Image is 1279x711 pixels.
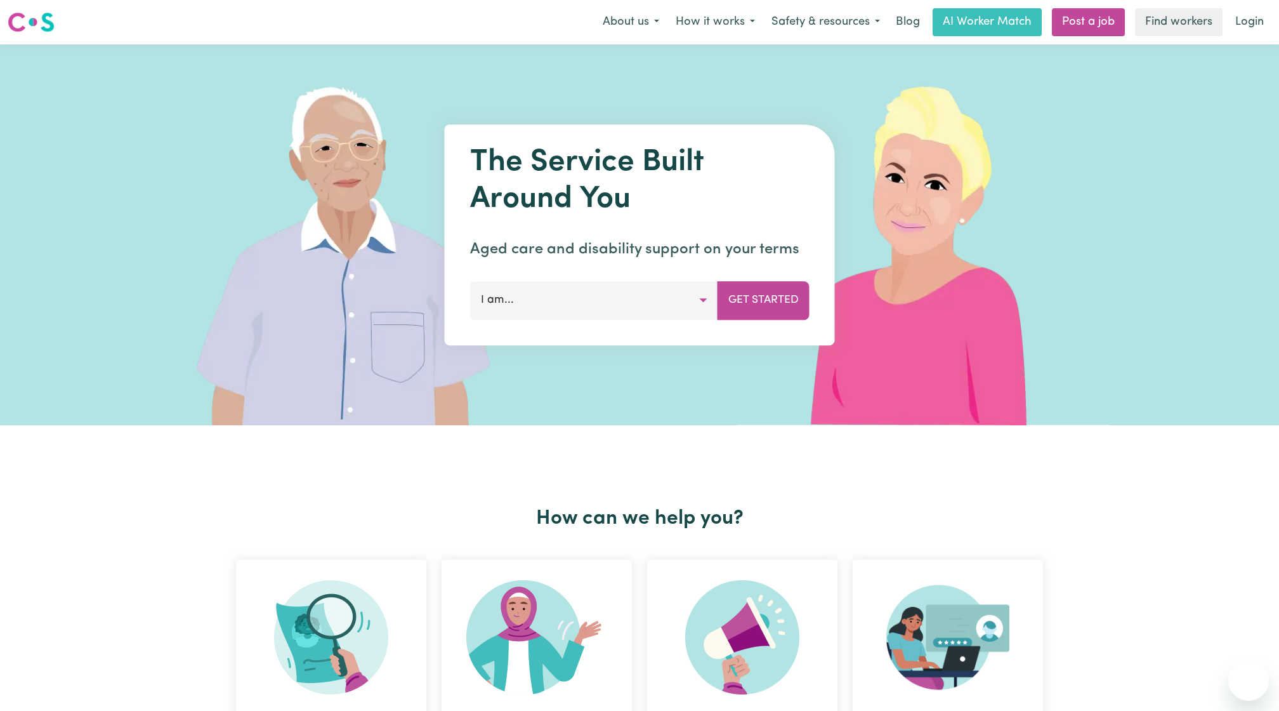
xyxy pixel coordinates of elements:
a: Careseekers logo [8,8,55,37]
img: Provider [886,580,1009,694]
button: Get Started [718,281,810,319]
a: Find workers [1135,8,1223,36]
img: Careseekers logo [8,11,55,34]
button: I am... [470,281,718,319]
img: Search [274,580,388,694]
img: Refer [685,580,799,694]
p: Aged care and disability support on your terms [470,238,810,261]
button: Safety & resources [763,9,888,36]
h1: The Service Built Around You [470,145,810,218]
img: Become Worker [466,580,607,694]
a: Login [1228,8,1271,36]
button: How it works [667,9,763,36]
a: Blog [888,8,928,36]
a: AI Worker Match [933,8,1042,36]
h2: How can we help you? [228,507,1051,531]
a: Post a job [1052,8,1125,36]
button: About us [594,9,667,36]
iframe: Button to launch messaging window [1228,660,1269,701]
